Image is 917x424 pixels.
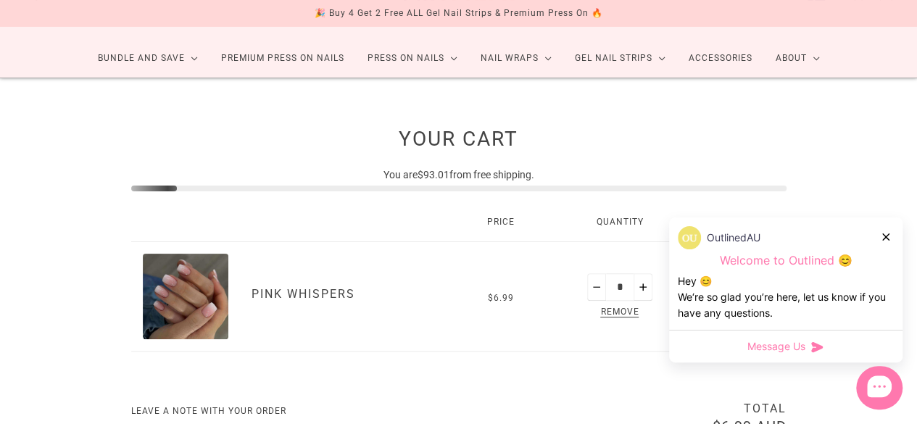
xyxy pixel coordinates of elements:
[314,6,602,21] div: 🎉 Buy 4 Get 2 Free ALL Gel Nail Strips & Premium Press On 🔥
[457,203,544,242] div: Price
[678,273,894,321] div: Hey 😊 We‘re so glad you’re here, let us know if you have any questions.
[764,39,831,78] a: About
[747,339,805,354] span: Message Us
[418,169,449,180] span: $93.01
[678,253,894,268] p: Welcome to Outlined 😊
[469,39,563,78] a: Nail Wraps
[86,39,209,78] a: Bundle and Save
[131,167,787,188] div: You are from free shipping.
[356,39,469,78] a: Press On Nails
[597,304,642,321] span: Remove
[252,287,355,301] a: Pink Whispers
[143,254,228,339] img: Pink Whispers-Press on Manicure-Outlined
[563,39,677,78] a: Gel Nail Strips
[544,203,695,242] div: Quantity
[695,203,786,242] div: Total
[587,273,606,301] button: Minus
[634,273,652,301] button: Plus
[131,126,787,151] h2: Your Cart
[677,39,764,78] a: Accessories
[678,226,701,249] img: data:image/png;base64,iVBORw0KGgoAAAANSUhEUgAAACQAAAAkCAYAAADhAJiYAAAAAXNSR0IArs4c6QAAAXhJREFUWEd...
[707,230,760,246] p: OutlinedAU
[143,254,228,339] a: Pink Whispers
[421,402,787,421] div: Total
[209,39,356,78] a: Premium Press On Nails
[487,293,513,303] span: $6.99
